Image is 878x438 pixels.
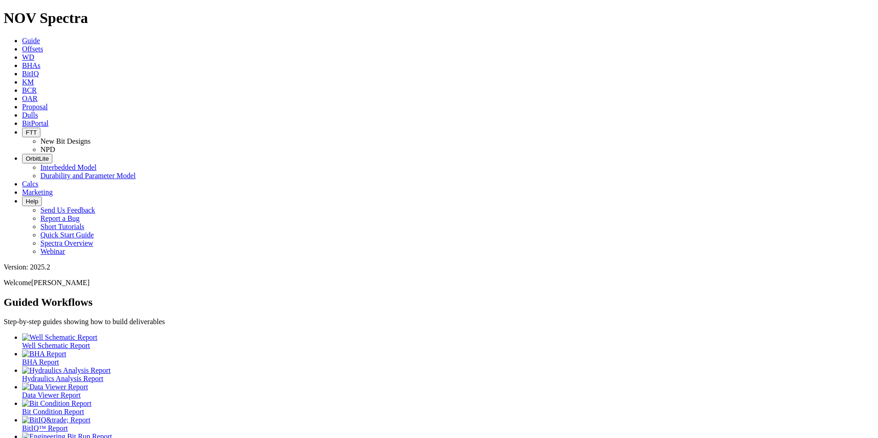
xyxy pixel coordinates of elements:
button: FTT [22,128,40,137]
a: New Bit Designs [40,137,90,145]
img: Well Schematic Report [22,333,97,342]
img: Data Viewer Report [22,383,88,391]
h2: Guided Workflows [4,296,874,309]
button: OrbitLite [22,154,52,163]
a: Interbedded Model [40,163,96,171]
span: OrbitLite [26,155,49,162]
a: BCR [22,86,37,94]
a: Data Viewer Report Data Viewer Report [22,383,874,399]
a: Send Us Feedback [40,206,95,214]
a: Spectra Overview [40,239,93,247]
a: Durability and Parameter Model [40,172,136,180]
span: [PERSON_NAME] [31,279,90,286]
a: NPD [40,146,55,153]
span: Bit Condition Report [22,408,84,416]
a: OAR [22,95,38,102]
a: Proposal [22,103,48,111]
a: BitPortal [22,119,49,127]
span: BHA Report [22,358,59,366]
a: Guide [22,37,40,45]
img: Bit Condition Report [22,399,91,408]
a: WD [22,53,34,61]
a: BHA Report BHA Report [22,350,874,366]
a: Webinar [40,247,65,255]
span: FTT [26,129,37,136]
h1: NOV Spectra [4,10,874,27]
a: Dulls [22,111,38,119]
a: BHAs [22,62,40,69]
a: Calcs [22,180,39,188]
a: Bit Condition Report Bit Condition Report [22,399,874,416]
a: Quick Start Guide [40,231,94,239]
a: KM [22,78,34,86]
span: Well Schematic Report [22,342,90,349]
span: Data Viewer Report [22,391,81,399]
span: BitIQ™ Report [22,424,68,432]
p: Step-by-step guides showing how to build deliverables [4,318,874,326]
a: Report a Bug [40,214,79,222]
p: Welcome [4,279,874,287]
span: Hydraulics Analysis Report [22,375,103,382]
a: Short Tutorials [40,223,84,230]
button: Help [22,197,42,206]
img: BitIQ&trade; Report [22,416,90,424]
div: Version: 2025.2 [4,263,874,271]
img: BHA Report [22,350,66,358]
a: Marketing [22,188,53,196]
img: Hydraulics Analysis Report [22,366,111,375]
a: BitIQ [22,70,39,78]
a: Well Schematic Report Well Schematic Report [22,333,874,349]
a: Offsets [22,45,43,53]
a: Hydraulics Analysis Report Hydraulics Analysis Report [22,366,874,382]
span: Help [26,198,38,205]
a: BitIQ&trade; Report BitIQ™ Report [22,416,874,432]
